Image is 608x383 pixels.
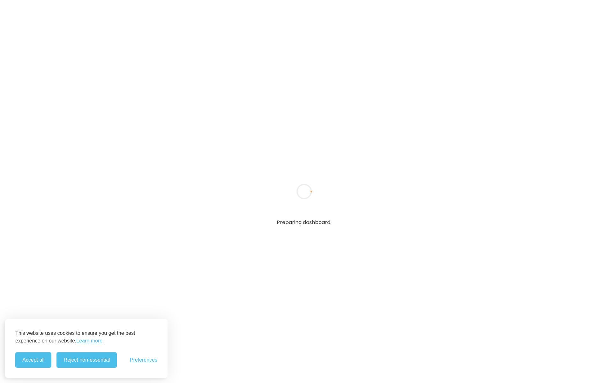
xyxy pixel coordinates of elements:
button: Toggle preferences [130,357,157,363]
button: Accept all cookies [15,352,51,368]
p: This website uses cookies to ensure you get the best experience on our website. [15,329,157,345]
button: Reject non-essential [56,352,117,368]
a: Learn more [76,337,102,345]
span: Preferences [130,357,157,363]
div: Preparing dashboard. [272,213,336,231]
